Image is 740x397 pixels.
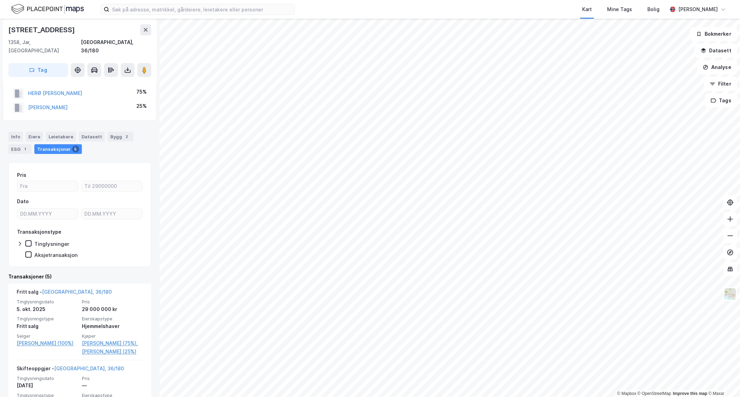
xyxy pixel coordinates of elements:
[82,181,142,191] input: Til 29000000
[695,44,737,58] button: Datasett
[34,252,78,258] div: Aksjetransaksjon
[108,132,133,141] div: Bygg
[17,381,78,390] div: [DATE]
[124,133,130,140] div: 2
[8,144,32,154] div: ESG
[724,287,737,301] img: Z
[81,38,151,55] div: [GEOGRAPHIC_DATA], 36/180
[617,391,636,396] a: Mapbox
[72,146,79,153] div: 5
[17,288,112,299] div: Fritt salg -
[82,322,143,330] div: Hjemmelshaver
[136,102,147,110] div: 25%
[34,241,69,247] div: Tinglysninger
[46,132,76,141] div: Leietakere
[638,391,671,396] a: OpenStreetMap
[17,339,78,347] a: [PERSON_NAME] (100%)
[82,376,143,381] span: Pris
[22,146,29,153] div: 1
[109,4,295,15] input: Søk på adresse, matrikkel, gårdeiere, leietakere eller personer
[17,197,29,206] div: Dato
[17,364,124,376] div: Skifteoppgjør -
[34,144,82,154] div: Transaksjoner
[8,24,76,35] div: [STREET_ADDRESS]
[705,364,740,397] div: Kontrollprogram for chat
[82,339,143,347] a: [PERSON_NAME] (75%),
[697,60,737,74] button: Analyse
[82,305,143,313] div: 29 000 000 kr
[17,316,78,322] span: Tinglysningstype
[678,5,718,14] div: [PERSON_NAME]
[17,305,78,313] div: 5. okt. 2025
[17,322,78,330] div: Fritt salg
[82,316,143,322] span: Eierskapstype
[17,228,61,236] div: Transaksjonstype
[26,132,43,141] div: Eiere
[8,38,81,55] div: 1358, Jar, [GEOGRAPHIC_DATA]
[8,273,151,281] div: Transaksjoner (5)
[17,181,78,191] input: Fra
[136,88,147,96] div: 75%
[690,27,737,41] button: Bokmerker
[17,299,78,305] span: Tinglysningsdato
[82,209,142,219] input: DD.MM.YYYY
[705,364,740,397] iframe: Chat Widget
[582,5,592,14] div: Kart
[54,365,124,371] a: [GEOGRAPHIC_DATA], 36/180
[17,376,78,381] span: Tinglysningsdato
[704,77,737,91] button: Filter
[82,381,143,390] div: —
[42,289,112,295] a: [GEOGRAPHIC_DATA], 36/180
[647,5,660,14] div: Bolig
[17,171,26,179] div: Pris
[79,132,105,141] div: Datasett
[673,391,707,396] a: Improve this map
[607,5,632,14] div: Mine Tags
[705,94,737,107] button: Tags
[17,333,78,339] span: Selger
[82,333,143,339] span: Kjøper
[82,299,143,305] span: Pris
[17,209,78,219] input: DD.MM.YYYY
[82,347,143,356] a: [PERSON_NAME] (25%)
[8,132,23,141] div: Info
[8,63,68,77] button: Tag
[11,3,84,15] img: logo.f888ab2527a4732fd821a326f86c7f29.svg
